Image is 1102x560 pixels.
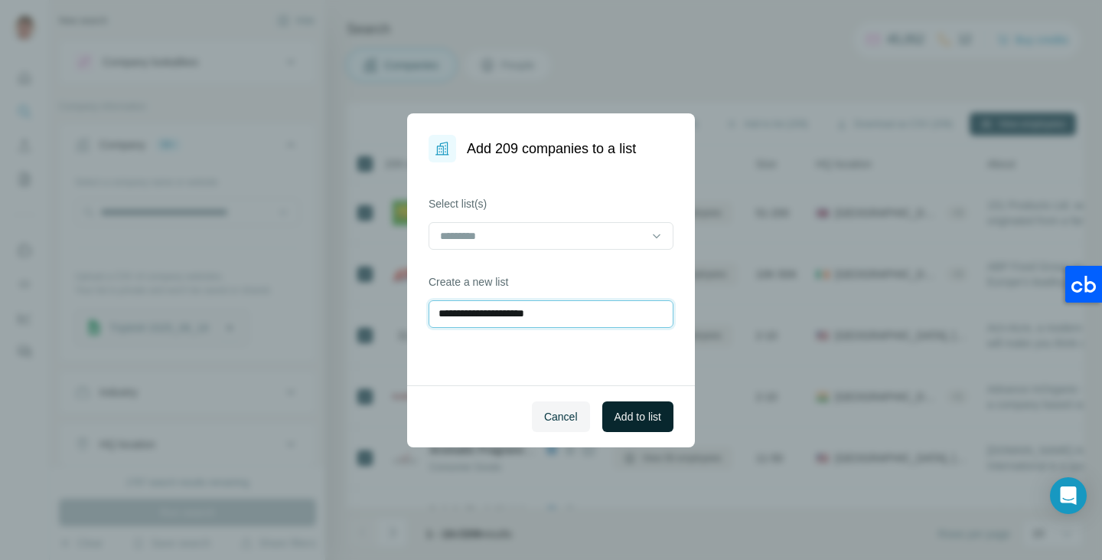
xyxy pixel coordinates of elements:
span: Cancel [544,409,578,424]
button: Cancel [532,401,590,432]
button: Add to list [602,401,673,432]
span: Add to list [615,409,661,424]
h1: Add 209 companies to a list [467,138,636,159]
label: Select list(s) [429,196,673,211]
div: Open Intercom Messenger [1050,477,1087,514]
label: Create a new list [429,274,673,290]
